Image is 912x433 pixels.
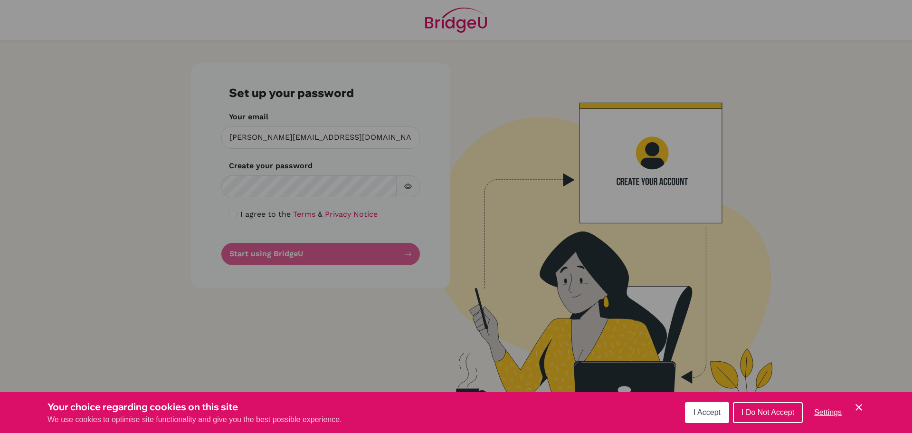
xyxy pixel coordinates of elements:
span: I Accept [693,408,721,416]
button: I Accept [685,402,729,423]
h3: Your choice regarding cookies on this site [47,400,342,414]
span: I Do Not Accept [741,408,794,416]
button: Save and close [853,402,864,413]
button: I Do Not Accept [733,402,803,423]
button: Settings [807,403,849,422]
span: Settings [814,408,842,416]
p: We use cookies to optimise site functionality and give you the best possible experience. [47,414,342,425]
